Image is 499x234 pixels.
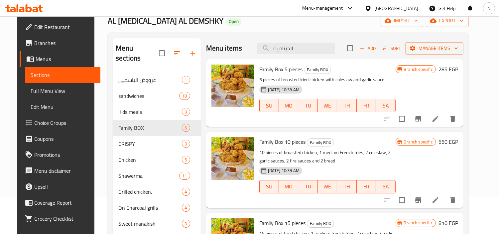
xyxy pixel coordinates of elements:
[20,147,100,163] a: Promotions
[395,112,409,126] span: Select to update
[34,135,95,143] span: Coupons
[211,65,254,107] img: Family Box 5 pieces
[337,99,356,112] button: TH
[211,137,254,180] img: Family Box 10 pieces
[25,99,100,115] a: Edit Menu
[386,17,418,25] span: import
[259,64,303,74] span: Family Box 5 pieces
[113,168,200,184] div: Shawerma11
[20,179,100,195] a: Upsell
[304,66,331,74] span: Family BOX
[182,156,190,164] div: items
[34,151,95,159] span: Promotions
[426,15,469,27] button: export
[438,218,458,228] h6: 810 EGP
[118,156,182,164] div: Chicken
[279,180,298,193] button: MO
[438,65,458,74] h6: 285 EGP
[282,101,296,111] span: MO
[182,157,190,163] span: 5
[113,184,200,200] div: Grilled chicken.4
[359,45,377,52] span: Add
[259,148,396,165] p: 10 pieces of broasted chicken, 1 medium French fries, 2 coleslaw, 2 garlic sauces, 2 fire sauces ...
[318,99,337,112] button: WE
[118,188,182,196] div: Grilled chicken.
[34,23,95,31] span: Edit Restaurant
[320,182,334,191] span: WE
[410,192,426,208] button: Branch-specific-item
[34,39,95,47] span: Branches
[374,5,418,12] div: [GEOGRAPHIC_DATA]
[182,204,190,212] div: items
[359,101,373,111] span: FR
[298,99,317,112] button: TU
[411,44,458,53] span: Manage items
[259,137,306,147] span: Family Box 10 pieces
[20,19,100,35] a: Edit Restaurant
[379,101,393,111] span: SA
[182,221,190,227] span: 3
[279,99,298,112] button: MO
[376,99,395,112] button: SA
[34,119,95,127] span: Choice Groups
[118,124,182,132] span: Family BOX
[182,140,190,148] div: items
[113,200,200,216] div: On Charcoal grills4
[445,111,461,127] button: delete
[340,182,354,191] span: TH
[118,204,182,212] span: On Charcoal grills
[20,131,100,147] a: Coupons
[401,66,436,73] span: Branch specific
[206,43,242,53] h2: Menu items
[438,137,458,146] h6: 560 EGP
[31,87,95,95] span: Full Menu View
[182,188,190,196] div: items
[357,43,378,54] button: Add
[34,183,95,191] span: Upsell
[259,218,306,228] span: Family Box 15 pieces
[31,71,95,79] span: Sections
[182,77,190,83] span: 1
[118,220,182,228] span: Sweet manakish
[259,180,279,193] button: SU
[180,173,189,179] span: 11
[118,140,182,148] span: CRISPY
[405,42,463,55] button: Manage items
[357,43,378,54] span: Add item
[34,199,95,207] span: Coverage Report
[31,103,95,111] span: Edit Menu
[118,172,179,180] div: Shawerma
[301,101,315,111] span: TU
[118,92,179,100] span: sandwiches
[182,109,190,115] span: 3
[20,51,100,67] a: Menus
[301,182,315,191] span: TU
[359,182,373,191] span: FR
[118,108,182,116] span: Kids meals
[182,220,190,228] div: items
[298,180,317,193] button: TU
[34,167,95,175] span: Menu disclaimer
[182,76,190,84] div: items
[113,72,200,88] div: عرووض الياسمين1
[179,172,190,180] div: items
[20,115,100,131] a: Choice Groups
[265,87,302,93] span: [DATE] 10:39 AM
[118,76,182,84] span: عرووض الياسمين
[182,189,190,195] span: 4
[307,220,334,227] span: Family BOX
[410,111,426,127] button: Branch-specific-item
[113,136,200,152] div: CRISPY3
[20,195,100,211] a: Coverage Report
[487,5,490,12] span: N
[401,139,436,145] span: Branch specific
[180,93,189,99] span: 18
[116,43,159,63] h2: Menu sections
[226,18,241,26] div: Open
[320,101,334,111] span: WE
[265,167,302,174] span: [DATE] 10:39 AM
